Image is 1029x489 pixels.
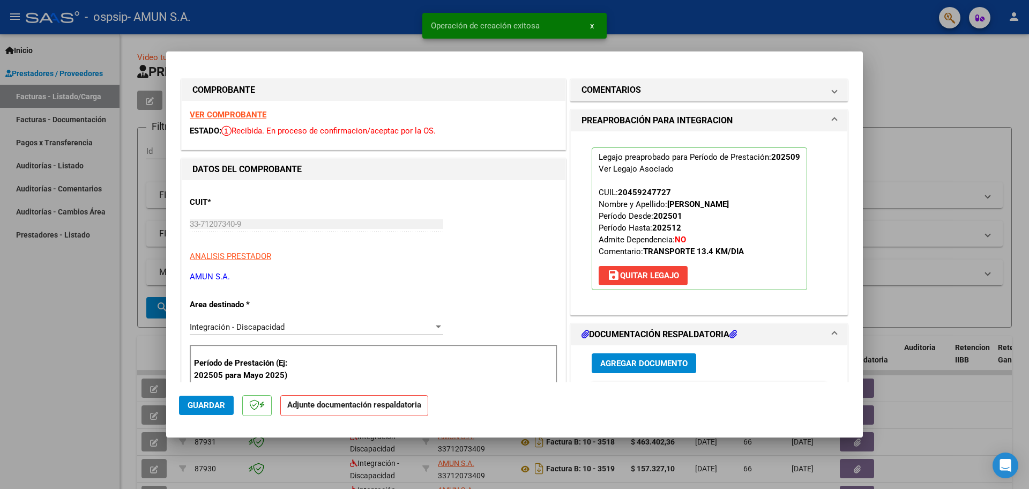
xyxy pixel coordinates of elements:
[993,453,1018,478] div: Open Intercom Messenger
[190,196,300,209] p: CUIT
[581,84,641,97] h1: COMENTARIOS
[581,328,737,341] h1: DOCUMENTACIÓN RESPALDATORIA
[643,247,744,256] strong: TRANSPORTE 13.4 KM/DIA
[675,235,686,244] strong: NO
[192,85,255,95] strong: COMPROBANTE
[190,271,557,283] p: AMUN S.A.
[221,126,436,136] span: Recibida. En proceso de confirmacion/aceptac por la OS.
[771,152,800,162] strong: 202509
[652,223,681,233] strong: 202512
[599,188,744,256] span: CUIL: Nombre y Apellido: Período Desde: Período Hasta: Admite Dependencia:
[431,20,540,31] span: Operación de creación exitosa
[618,382,699,405] datatable-header-cell: Documento
[769,382,822,405] datatable-header-cell: Subido
[592,382,618,405] datatable-header-cell: ID
[194,357,302,381] p: Período de Prestación (Ej: 202505 para Mayo 2025)
[190,322,285,332] span: Integración - Discapacidad
[287,400,421,410] strong: Adjunte documentación respaldatoria
[190,251,271,261] span: ANALISIS PRESTADOR
[599,247,744,256] span: Comentario:
[653,211,682,221] strong: 202501
[599,163,674,175] div: Ver Legajo Asociado
[667,199,729,209] strong: [PERSON_NAME]
[571,79,847,101] mat-expansion-panel-header: COMENTARIOS
[571,131,847,315] div: PREAPROBACIÓN PARA INTEGRACION
[607,269,620,281] mat-icon: save
[190,110,266,120] a: VER COMPROBANTE
[179,396,234,415] button: Guardar
[581,114,733,127] h1: PREAPROBACIÓN PARA INTEGRACION
[618,187,671,198] div: 20459247727
[571,110,847,131] mat-expansion-panel-header: PREAPROBACIÓN PARA INTEGRACION
[188,401,225,410] span: Guardar
[590,21,594,31] span: x
[607,271,679,280] span: Quitar Legajo
[599,266,688,285] button: Quitar Legajo
[190,126,221,136] span: ESTADO:
[581,16,602,35] button: x
[190,299,300,311] p: Area destinado *
[192,164,302,174] strong: DATOS DEL COMPROBANTE
[592,147,807,290] p: Legajo preaprobado para Período de Prestación:
[571,324,847,345] mat-expansion-panel-header: DOCUMENTACIÓN RESPALDATORIA
[600,359,688,368] span: Agregar Documento
[699,382,769,405] datatable-header-cell: Usuario
[592,353,696,373] button: Agregar Documento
